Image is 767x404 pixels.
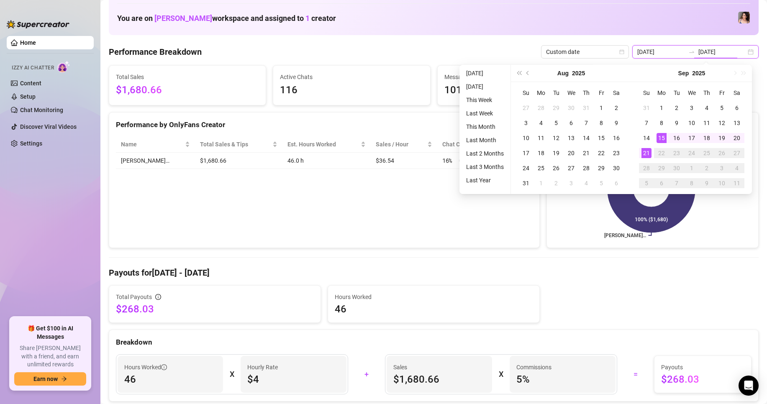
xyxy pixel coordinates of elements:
button: Choose a year [692,65,705,82]
div: 1 [657,103,667,113]
span: swap-right [688,49,695,55]
td: 2025-08-20 [564,146,579,161]
th: Mo [654,85,669,100]
div: 12 [551,133,561,143]
span: to [688,49,695,55]
span: Sales / Hour [376,140,426,149]
td: 2025-08-05 [549,115,564,130]
span: Name [121,140,183,149]
div: 30 [566,103,576,113]
div: 13 [566,133,576,143]
th: Tu [549,85,564,100]
td: 2025-09-03 [564,176,579,191]
th: Th [699,85,714,100]
div: 16 [672,133,682,143]
a: Home [20,39,36,46]
td: 2025-08-21 [579,146,594,161]
input: Start date [637,47,685,56]
td: 2025-09-23 [669,146,684,161]
td: 2025-10-06 [654,176,669,191]
span: Total Payouts [116,292,152,302]
div: 2 [702,163,712,173]
td: 2025-08-18 [534,146,549,161]
div: 18 [536,148,546,158]
div: 25 [536,163,546,173]
td: 2025-09-09 [669,115,684,130]
td: 46.0 h [282,153,371,169]
div: 9 [702,178,712,188]
span: 16 % [442,156,456,165]
div: 11 [732,178,742,188]
td: 2025-09-12 [714,115,729,130]
th: Th [579,85,594,100]
div: 10 [687,118,697,128]
span: Sales [393,363,485,372]
td: 2025-08-31 [518,176,534,191]
li: Last Week [463,108,507,118]
td: 2025-09-26 [714,146,729,161]
div: 26 [551,163,561,173]
div: 21 [641,148,652,158]
div: 4 [732,163,742,173]
div: 6 [611,178,621,188]
button: Previous month (PageUp) [523,65,533,82]
span: 🎁 Get $100 in AI Messages [14,325,86,341]
th: Sales / Hour [371,136,437,153]
span: $1,680.66 [116,82,259,98]
td: 2025-09-05 [714,100,729,115]
td: 2025-07-31 [579,100,594,115]
div: 18 [702,133,712,143]
div: 8 [657,118,667,128]
td: 2025-09-02 [549,176,564,191]
span: Active Chats [280,72,423,82]
td: 2025-09-01 [534,176,549,191]
div: 31 [641,103,652,113]
td: 2025-09-08 [654,115,669,130]
td: 2025-09-02 [669,100,684,115]
div: + [353,368,380,381]
li: [DATE] [463,82,507,92]
div: 7 [672,178,682,188]
td: 2025-09-05 [594,176,609,191]
td: 2025-08-24 [518,161,534,176]
span: $4 [247,373,339,386]
td: 2025-09-15 [654,130,669,146]
div: 23 [672,148,682,158]
span: calendar [619,49,624,54]
div: 4 [536,118,546,128]
td: 2025-08-04 [534,115,549,130]
div: Open Intercom Messenger [739,376,759,396]
td: 2025-09-28 [639,161,654,176]
div: 7 [581,118,591,128]
td: 2025-08-16 [609,130,624,146]
div: 29 [551,103,561,113]
a: Setup [20,93,36,100]
div: 30 [611,163,621,173]
td: 2025-08-27 [564,161,579,176]
div: 9 [672,118,682,128]
div: Est. Hours Worked [287,140,359,149]
td: 2025-08-29 [594,161,609,176]
td: 2025-07-27 [518,100,534,115]
a: Settings [20,140,42,147]
div: 27 [732,148,742,158]
td: 2025-09-04 [699,100,714,115]
article: Commissions [516,363,552,372]
div: 31 [581,103,591,113]
span: Total Sales [116,72,259,82]
td: 2025-08-09 [609,115,624,130]
td: 2025-10-07 [669,176,684,191]
div: 9 [611,118,621,128]
td: 2025-08-15 [594,130,609,146]
div: 24 [687,148,697,158]
td: 2025-09-18 [699,130,714,146]
th: Sa [609,85,624,100]
div: 15 [596,133,606,143]
span: Total Sales & Tips [200,140,271,149]
td: 2025-09-10 [684,115,699,130]
span: 5 % [516,373,608,386]
div: Breakdown [116,337,752,348]
li: Last 3 Months [463,162,507,172]
div: 19 [717,133,727,143]
td: 2025-09-20 [729,130,744,146]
